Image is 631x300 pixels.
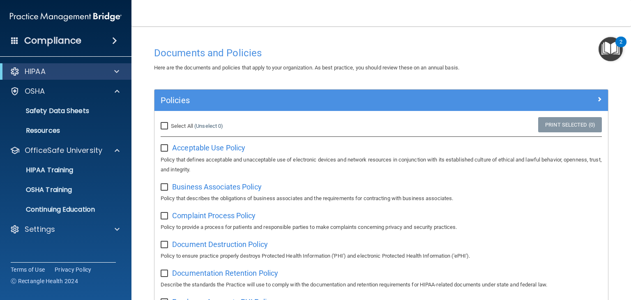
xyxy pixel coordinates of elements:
p: Policy that defines acceptable and unacceptable use of electronic devices and network resources i... [161,155,602,175]
a: Settings [10,224,120,234]
span: Complaint Process Policy [172,211,256,220]
p: Settings [25,224,55,234]
span: Acceptable Use Policy [172,143,245,152]
p: OSHA Training [5,186,72,194]
p: Resources [5,127,117,135]
span: Ⓒ Rectangle Health 2024 [11,277,78,285]
a: Terms of Use [11,265,45,274]
span: Here are the documents and policies that apply to your organization. As best practice, you should... [154,65,459,71]
p: HIPAA [25,67,46,76]
h5: Policies [161,96,488,105]
p: Describe the standards the Practice will use to comply with the documentation and retention requi... [161,280,602,290]
a: OSHA [10,86,120,96]
h4: Compliance [24,35,81,46]
p: Policy to provide a process for patients and responsible parties to make complaints concerning pr... [161,222,602,232]
a: Privacy Policy [55,265,92,274]
div: 2 [619,42,622,53]
a: Policies [161,94,602,107]
a: OfficeSafe University [10,145,120,155]
p: Policy to ensure practice properly destroys Protected Health Information ('PHI') and electronic P... [161,251,602,261]
button: Open Resource Center, 2 new notifications [599,37,623,61]
p: Safety Data Sheets [5,107,117,115]
img: PMB logo [10,9,122,25]
p: OSHA [25,86,45,96]
p: Continuing Education [5,205,117,214]
h4: Documents and Policies [154,48,608,58]
span: Select All [171,123,193,129]
a: HIPAA [10,67,119,76]
p: Policy that describes the obligations of business associates and the requirements for contracting... [161,194,602,203]
input: Select All (Unselect 0) [161,123,170,129]
p: OfficeSafe University [25,145,102,155]
a: (Unselect 0) [194,123,223,129]
a: Print Selected (0) [538,117,602,132]
span: Document Destruction Policy [172,240,268,249]
span: Documentation Retention Policy [172,269,278,277]
span: Business Associates Policy [172,182,262,191]
p: HIPAA Training [5,166,73,174]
